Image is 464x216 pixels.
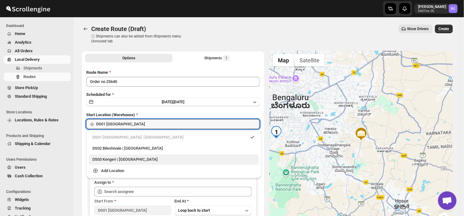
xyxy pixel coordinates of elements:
[86,112,135,117] span: Start Location (Warehouse)
[4,29,71,38] button: Home
[15,49,33,53] span: All Orders
[15,57,40,62] span: Local Delivery
[4,204,71,213] button: Tracking
[205,55,230,61] div: Shipments
[294,54,325,66] button: Show satellite imagery
[92,134,255,140] div: DS01 [GEOGRAPHIC_DATA] | [GEOGRAPHIC_DATA]
[86,153,262,165] li: DS03 Kengeri
[438,191,457,210] a: Open chat
[449,4,458,13] span: Rahul Chopra
[4,195,71,204] button: Widgets
[92,156,255,163] div: DS03 Kengeri | [GEOGRAPHIC_DATA]
[86,70,108,75] span: Route Name
[399,25,433,33] button: Show Drivers
[4,64,71,73] button: Shipments
[175,198,252,204] div: End At
[94,179,111,186] div: Assign to
[15,94,47,99] span: Standard Shipping
[4,116,71,124] button: Locations, Rules & Rates
[273,54,294,66] button: Show street map
[270,126,283,138] div: 1
[6,23,71,28] span: Dashboard
[4,73,71,81] button: Routes
[6,189,71,194] span: Configurations
[175,206,252,215] button: Loop back to start
[451,7,455,11] text: RC
[415,4,458,14] button: User menu
[4,163,71,172] button: Users
[91,25,146,33] span: Create Route (Draft)
[23,74,36,79] span: Routes
[15,40,31,45] span: Analytics
[4,139,71,148] button: Shipping & Calendar
[6,157,71,162] span: Users Permissions
[91,34,188,44] p: ⓘ Shipments can also be added from Shipments menu Unrouted tab
[15,31,25,36] span: Home
[418,4,446,9] p: [PERSON_NAME]
[174,54,261,62] button: Selected Shipments
[4,38,71,47] button: Analytics
[439,26,449,31] span: Create
[122,56,135,61] span: Options
[15,165,26,170] span: Users
[94,199,113,203] span: Start From
[6,110,71,115] span: Store Locations
[92,145,255,151] div: DS02 Bileshivale | [GEOGRAPHIC_DATA]
[86,132,262,142] li: DS01 Sarjapur
[85,54,173,62] button: All Route Options
[407,26,429,31] span: Show Drivers
[15,197,29,202] span: Widgets
[4,47,71,55] button: All Orders
[86,77,260,87] input: Eg: Bengaluru Route
[23,66,42,70] span: Shipments
[96,119,260,129] input: Search location
[15,174,43,178] span: Cash Collection
[86,92,111,97] span: Scheduled for
[226,56,228,61] span: 1
[104,187,252,197] input: Search assignee
[6,133,71,138] span: Products and Shipping
[418,9,446,13] p: b607ea-2b
[15,85,38,90] span: Store PickUp
[101,168,124,174] div: Add Location
[81,25,90,33] button: Routes
[162,100,173,104] span: [DATE] |
[173,100,184,104] span: [DATE]
[86,142,262,153] li: DS02 Bileshivale
[4,172,71,180] button: Cash Collection
[15,206,31,210] span: Tracking
[86,98,260,106] button: [DATE]|[DATE]
[15,141,51,146] span: Shipping & Calendar
[178,208,210,213] span: Loop back to start
[435,25,453,33] button: Create
[15,118,59,122] span: Locations, Rules & Rates
[5,1,51,16] img: ScrollEngine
